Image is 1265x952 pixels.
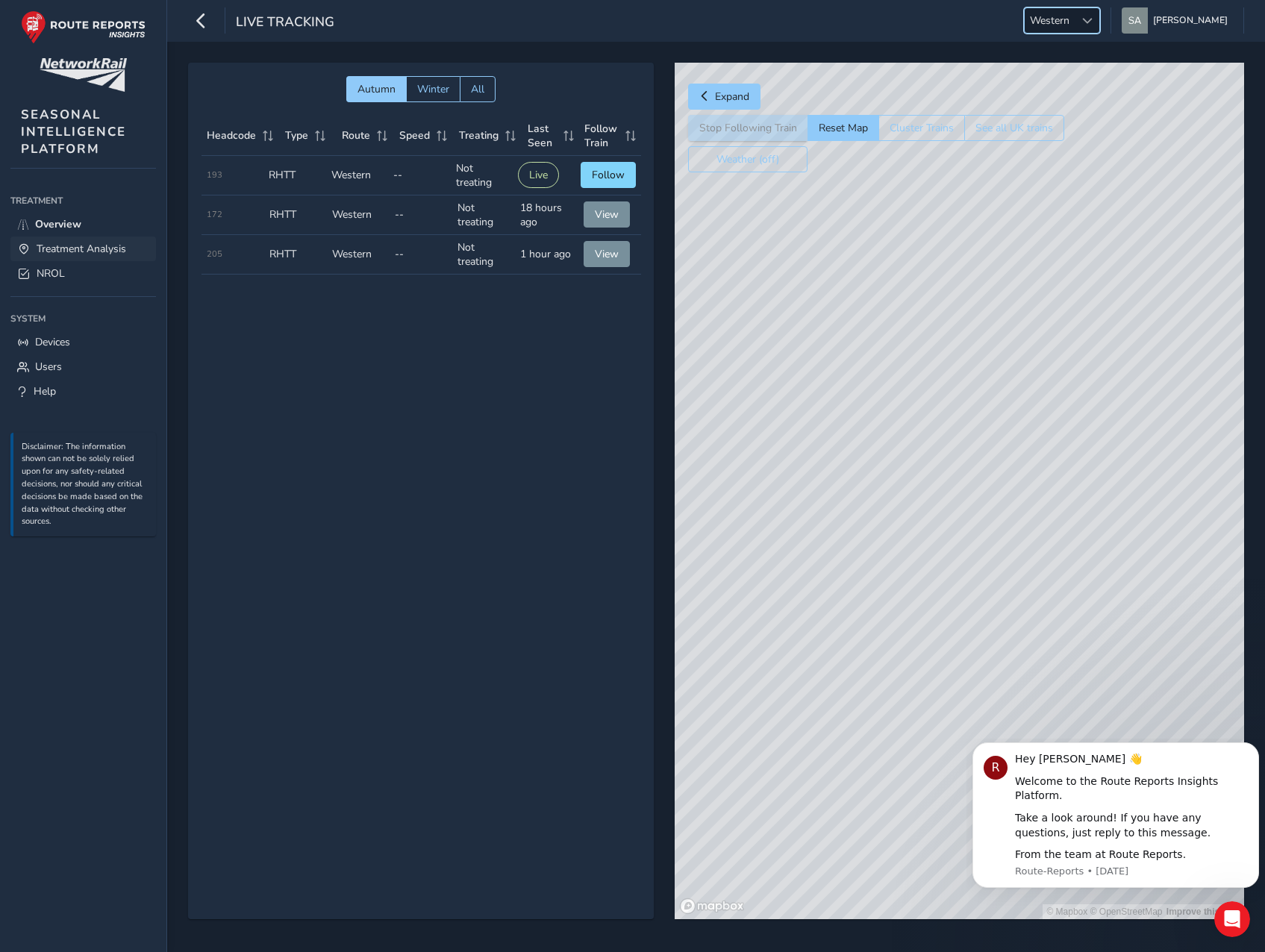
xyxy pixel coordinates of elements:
span: SEASONAL INTELLIGENCE PLATFORM [21,106,126,157]
td: Western [327,195,390,235]
div: Treatment [10,190,156,212]
button: See all UK trains [964,115,1064,141]
td: RHTT [264,235,327,275]
span: 172 [207,209,222,220]
td: RHTT [264,195,327,235]
button: Winter [406,76,460,102]
p: Disclaimer: The information shown can not be solely relied upon for any safety-related decisions,... [22,441,149,529]
span: View [595,247,619,261]
td: 1 hour ago [515,235,578,275]
button: Autumn [346,76,406,102]
span: Winter [417,82,449,96]
a: Treatment Analysis [10,237,156,261]
a: Devices [10,330,156,354]
iframe: Intercom live chat [1214,901,1250,937]
a: Overview [10,212,156,237]
span: Users [35,360,62,374]
img: diamond-layout [1122,7,1148,34]
td: RHTT [263,156,326,195]
button: View [584,201,630,228]
span: Treatment Analysis [37,242,126,256]
span: NROL [37,266,65,281]
img: rr logo [21,10,146,44]
span: Western [1025,8,1075,33]
button: Cluster Trains [878,115,964,141]
span: Help [34,384,56,398]
button: All [460,76,496,102]
span: Live Tracking [236,13,334,34]
td: Western [326,156,389,195]
div: System [10,307,156,330]
td: -- [390,195,452,235]
td: Not treating [451,156,513,195]
span: All [471,82,484,96]
button: View [584,241,630,267]
span: 193 [207,169,222,181]
iframe: Intercom notifications message [966,739,1265,945]
span: Devices [35,335,70,349]
button: Live [518,162,559,188]
span: Headcode [207,128,256,143]
span: [PERSON_NAME] [1153,7,1228,34]
span: Overview [35,217,81,231]
span: Autumn [357,82,396,96]
td: -- [390,235,452,275]
span: Expand [715,90,749,104]
td: Western [327,235,390,275]
span: Treating [459,128,499,143]
a: Users [10,354,156,379]
span: Speed [399,128,430,143]
a: Help [10,379,156,404]
button: Reset Map [808,115,878,141]
td: Not treating [452,195,515,235]
button: Expand [688,84,760,110]
span: Last Seen [528,122,558,150]
td: -- [388,156,451,195]
span: Follow Train [584,122,620,150]
span: 205 [207,248,222,260]
td: 18 hours ago [515,195,578,235]
span: View [595,207,619,222]
td: Not treating [452,235,515,275]
span: Type [285,128,308,143]
button: Weather (off) [688,146,808,172]
img: customer logo [40,58,127,92]
button: Follow [581,162,636,188]
a: NROL [10,261,156,286]
span: Route [342,128,370,143]
span: Follow [592,168,625,182]
button: [PERSON_NAME] [1122,7,1233,34]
